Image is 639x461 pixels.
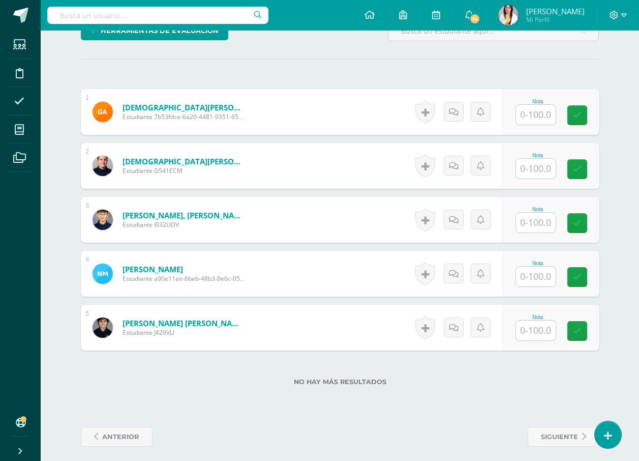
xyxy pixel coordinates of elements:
[93,210,113,230] img: eb87bae0840cdbc69652774d2ba8cef5.png
[526,15,585,24] span: Mi Perfil
[516,321,556,340] input: 0-100.0
[515,207,560,212] div: Nota
[123,318,245,328] a: [PERSON_NAME] [PERSON_NAME]
[93,264,113,284] img: c9d2ed745367bc8a5e01f30d52d03d45.png
[47,7,268,24] input: Busca un usuario...
[123,328,245,337] span: Estudiante J429VLI
[528,427,599,447] a: siguiente
[388,21,599,41] input: Busca un estudiante aquí...
[102,427,139,446] span: anterior
[516,105,556,125] input: 0-100.0
[101,21,219,40] span: Herramientas de evaluación
[515,314,560,320] div: Nota
[93,318,113,338] img: 5063edb30abaa3882f5cd6023c30a6bf.png
[123,156,245,166] a: [DEMOGRAPHIC_DATA][PERSON_NAME]
[81,378,599,386] label: No hay más resultados
[123,264,245,274] a: [PERSON_NAME]
[123,166,245,175] span: Estudiante G541ECM
[81,427,153,447] a: anterior
[515,261,560,266] div: Nota
[541,427,578,446] span: siguiente
[516,213,556,233] input: 0-100.0
[515,153,560,158] div: Nota
[123,220,245,229] span: Estudiante I032UDV
[93,102,113,122] img: 7933465c5e4b017c89a5789e6f3d0497.png
[498,5,519,25] img: 4f05ca517658fb5b67f16f05fa13a979.png
[516,267,556,286] input: 0-100.0
[526,6,585,16] span: [PERSON_NAME]
[469,13,480,24] span: 14
[93,156,113,176] img: a051cbb416d186d507c6173f0223b57f.png
[123,274,245,283] span: Estudiante a90e11ee-6beb-48b3-8e6c-05bb7922e5c8
[516,159,556,179] input: 0-100.0
[123,102,245,112] a: [DEMOGRAPHIC_DATA][PERSON_NAME]
[123,210,245,220] a: [PERSON_NAME], [PERSON_NAME]
[123,112,245,121] span: Estudiante 7b53fdce-6a20-4481-9351-6500ee31beee
[515,99,560,104] div: Nota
